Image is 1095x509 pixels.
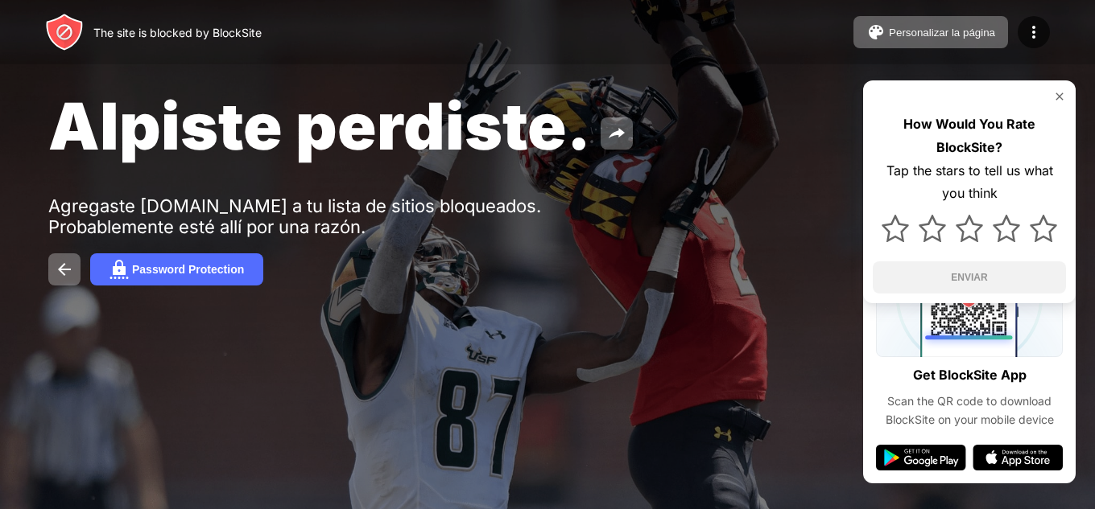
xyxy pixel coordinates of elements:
div: Tap the stars to tell us what you think [873,159,1066,206]
div: Personalizar la página [889,27,995,39]
img: menu-icon.svg [1024,23,1043,42]
img: header-logo.svg [45,13,84,51]
img: back.svg [55,260,74,279]
img: password.svg [109,260,129,279]
button: ENVIAR [873,261,1066,293]
div: Get BlockSite App [913,363,1027,387]
div: Scan the QR code to download BlockSite on your mobile device [876,392,1063,429]
img: star.svg [993,215,1020,242]
span: Alpiste perdiste. [48,87,591,165]
img: rate-us-close.svg [1053,90,1066,103]
img: google-play.svg [876,445,966,470]
img: star.svg [882,215,909,242]
div: How Would You Rate BlockSite? [873,113,1066,159]
div: Password Protection [132,263,244,276]
img: share.svg [607,124,626,143]
div: Agregaste [DOMAIN_NAME] a tu lista de sitios bloqueados. Probablemente esté allí por una razón. [48,195,546,237]
button: Personalizar la página [853,16,1008,48]
img: app-store.svg [973,445,1063,470]
img: pallet.svg [866,23,886,42]
div: The site is blocked by BlockSite [93,26,262,39]
button: Password Protection [90,253,263,285]
img: star.svg [956,215,983,242]
img: star.svg [1030,215,1057,242]
img: star.svg [919,215,946,242]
